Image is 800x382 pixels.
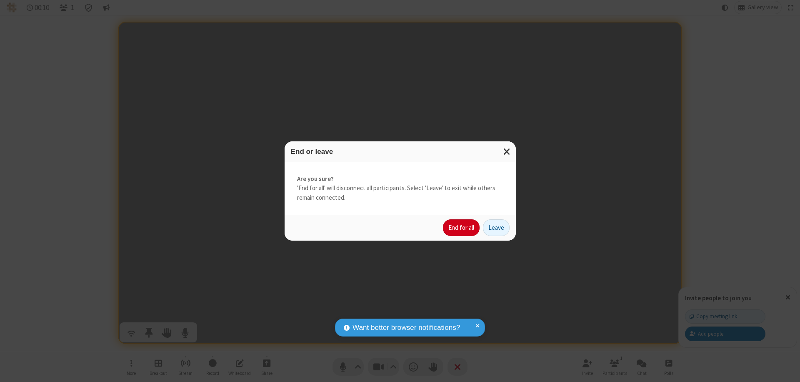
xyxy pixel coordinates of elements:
button: Close modal [498,141,516,162]
button: Leave [483,219,510,236]
h3: End or leave [291,148,510,156]
div: 'End for all' will disconnect all participants. Select 'Leave' to exit while others remain connec... [285,162,516,215]
button: End for all [443,219,480,236]
span: Want better browser notifications? [352,322,460,333]
strong: Are you sure? [297,174,503,184]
